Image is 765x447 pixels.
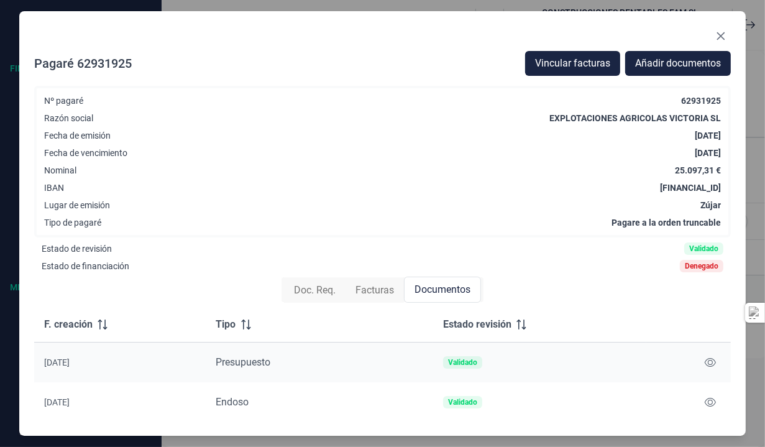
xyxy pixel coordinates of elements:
[355,283,394,298] span: Facturas
[448,399,477,406] div: Validado
[535,56,610,71] span: Vincular facturas
[44,357,196,367] div: [DATE]
[700,200,721,210] div: Zújar
[284,278,346,303] div: Doc. Req.
[44,96,83,106] div: Nº pagaré
[443,317,511,332] span: Estado revisión
[525,51,620,76] button: Vincular facturas
[44,218,101,228] div: Tipo de pagaré
[346,278,404,303] div: Facturas
[448,359,477,366] div: Validado
[44,183,64,193] div: IBAN
[42,244,112,254] div: Estado de revisión
[625,51,731,76] button: Añadir documentos
[42,261,129,271] div: Estado de financiación
[44,165,76,175] div: Nominal
[695,131,721,141] div: [DATE]
[612,218,721,228] div: Pagare a la orden truncable
[44,397,196,407] div: [DATE]
[44,131,111,141] div: Fecha de emisión
[216,356,271,368] span: Presupuesto
[44,317,93,332] span: F. creación
[404,277,481,303] div: Documentos
[660,183,721,193] div: [FINANCIAL_ID]
[44,113,93,123] div: Razón social
[711,26,731,46] button: Close
[681,96,721,106] div: 62931925
[216,317,236,332] span: Tipo
[216,396,249,408] span: Endoso
[34,55,132,72] div: Pagaré 62931925
[685,262,718,270] div: Denegado
[44,200,110,210] div: Lugar de emisión
[675,165,721,175] div: 25.097,31 €
[695,148,721,158] div: [DATE]
[44,148,127,158] div: Fecha de vencimiento
[415,282,470,297] span: Documentos
[689,245,718,252] div: Validado
[549,113,721,123] div: EXPLOTACIONES AGRICOLAS VICTORIA SL
[294,283,336,298] span: Doc. Req.
[635,56,721,71] span: Añadir documentos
